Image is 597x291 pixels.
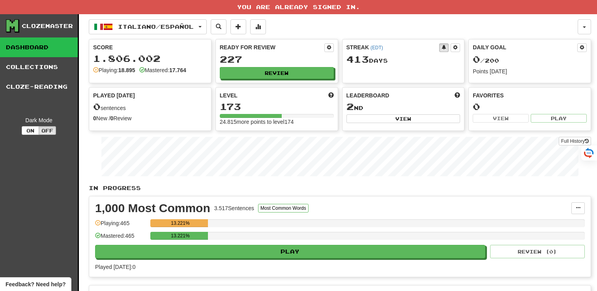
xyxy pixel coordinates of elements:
[110,115,114,121] strong: 0
[118,23,194,30] span: Italiano / Español
[490,245,585,258] button: Review (0)
[473,114,529,123] button: View
[118,67,135,73] strong: 18.895
[214,204,254,212] div: 3.517 Sentences
[93,54,207,63] div: 1.806.002
[95,219,146,232] div: Playing: 465
[559,137,591,145] a: Full History
[95,232,146,245] div: Mastered: 465
[220,102,334,112] div: 173
[89,19,207,34] button: Italiano/Español
[93,115,96,121] strong: 0
[153,232,208,240] div: 13.221%
[93,114,207,122] div: New / Review
[89,184,591,192] p: In Progress
[22,22,73,30] div: Clozemaster
[455,91,460,99] span: This week in points, UTC
[6,280,66,288] span: Open feedback widget
[346,91,389,99] span: Leaderboard
[230,19,246,34] button: Add sentence to collection
[346,114,460,123] button: View
[95,245,485,258] button: Play
[346,54,369,65] span: 413
[258,204,309,213] button: Most Common Words
[211,19,226,34] button: Search sentences
[93,91,135,99] span: Played [DATE]
[473,91,587,99] div: Favorites
[346,101,354,112] span: 2
[346,54,460,65] div: Day s
[93,102,207,112] div: sentences
[473,102,587,112] div: 0
[139,66,186,74] div: Mastered:
[371,45,383,50] a: (EDT)
[531,114,587,123] button: Play
[328,91,334,99] span: Score more points to level up
[220,91,238,99] span: Level
[93,66,135,74] div: Playing:
[220,43,324,51] div: Ready for Review
[473,57,499,64] span: / 200
[39,126,56,135] button: Off
[153,219,208,227] div: 13.221%
[473,67,587,75] div: Points [DATE]
[473,54,480,65] span: 0
[6,116,72,124] div: Dark Mode
[93,43,207,51] div: Score
[220,67,334,79] button: Review
[220,54,334,64] div: 227
[220,118,334,126] div: 24.815 more points to level 174
[22,126,39,135] button: On
[346,43,440,51] div: Streak
[346,102,460,112] div: nd
[95,202,210,214] div: 1,000 Most Common
[473,43,577,52] div: Daily Goal
[95,264,135,270] span: Played [DATE]: 0
[169,67,186,73] strong: 17.764
[93,101,101,112] span: 0
[250,19,266,34] button: More stats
